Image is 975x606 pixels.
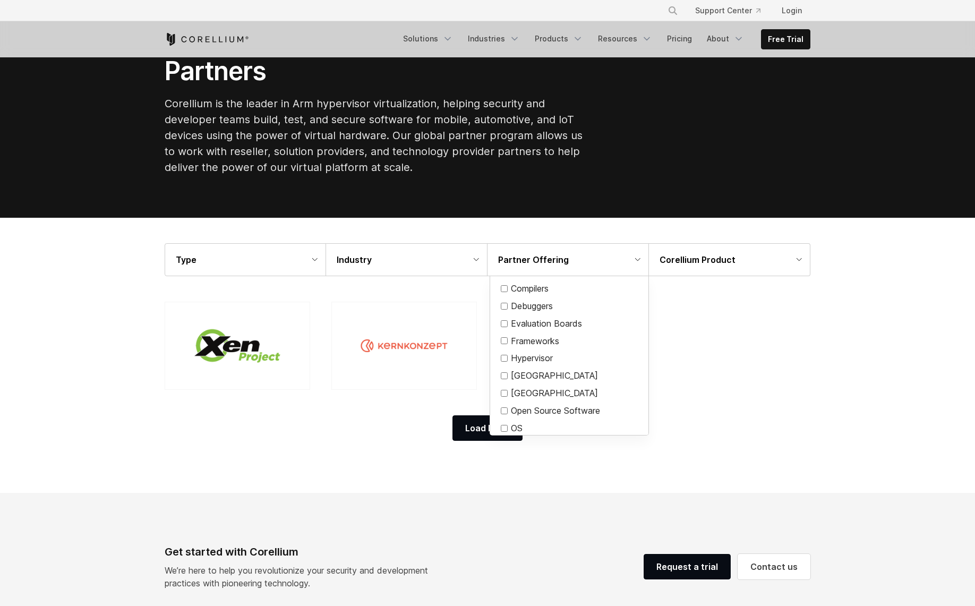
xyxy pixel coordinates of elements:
strong: Partner Offering [498,254,569,265]
label: Evaluation Boards [511,318,582,330]
label: Debuggers [511,300,553,312]
label: Open Source Software [511,405,600,417]
label: [GEOGRAPHIC_DATA] [511,387,598,399]
strong: Corellium Product [660,254,735,265]
label: OS [511,422,523,434]
label: [GEOGRAPHIC_DATA] [511,370,598,382]
label: Hypervisor [511,352,553,364]
label: Compilers [511,283,549,295]
strong: Type [176,254,196,265]
label: Frameworks [511,335,559,347]
strong: Industry [337,254,372,265]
